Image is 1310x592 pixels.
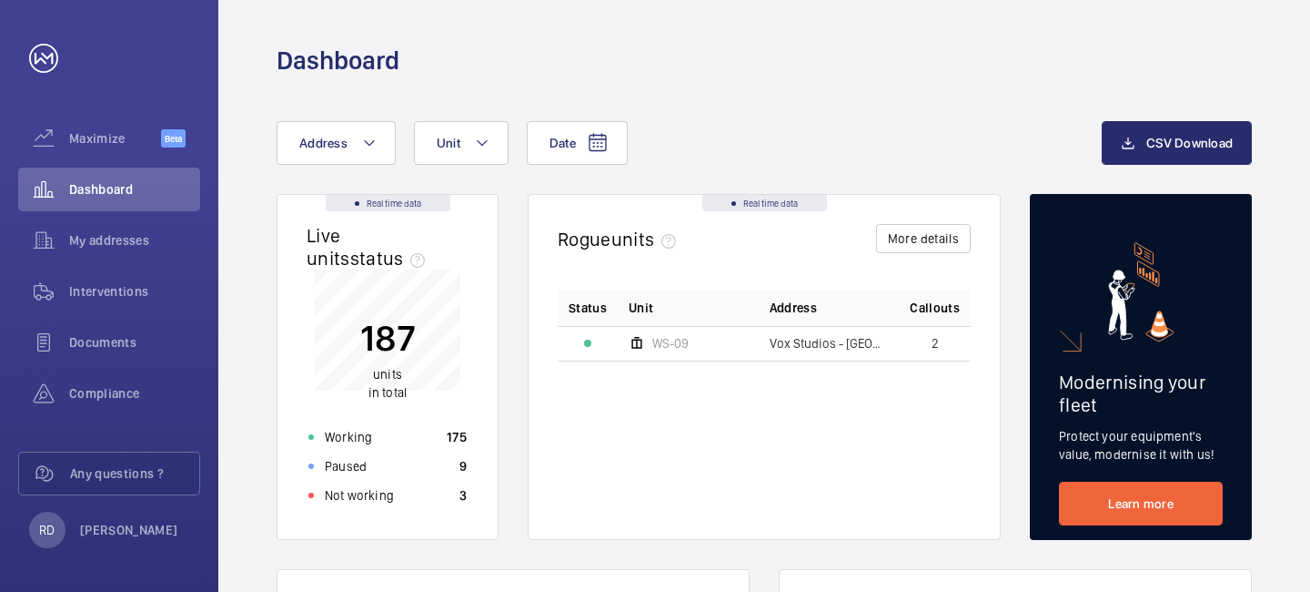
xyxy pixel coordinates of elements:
span: Maximize [69,129,161,148]
span: WS-09 [652,337,689,350]
span: Compliance [69,384,200,403]
p: [PERSON_NAME] [80,521,178,539]
button: Address [277,121,396,165]
span: Unit [437,136,460,150]
h2: Rogue [558,228,683,250]
span: Date [549,136,576,150]
span: Address [770,299,817,317]
p: Not working [325,486,394,505]
p: Working [325,428,372,446]
span: Any questions ? [70,464,199,483]
button: Unit [414,121,509,165]
button: Date [527,121,628,165]
p: Paused [325,457,367,475]
img: marketing-card.svg [1108,242,1174,342]
a: Learn more [1059,482,1223,526]
span: Beta [161,129,186,148]
span: status [350,247,433,270]
span: 2 [932,337,939,350]
p: 9 [459,457,467,475]
div: Real time data [702,195,827,211]
span: Address [299,136,348,150]
p: 187 [360,315,416,361]
span: units [373,367,402,382]
span: Callouts [910,299,960,317]
div: Real time data [326,195,450,211]
p: Protect your equipment's value, modernise it with us! [1059,427,1223,464]
span: Dashboard [69,180,200,199]
span: CSV Download [1146,136,1233,150]
button: More details [876,224,971,253]
p: Status [569,299,607,317]
p: 175 [447,428,467,446]
p: RD [39,521,55,539]
p: 3 [459,486,467,505]
h2: Modernising your fleet [1059,371,1223,416]
span: My addresses [69,231,200,250]
span: Unit [629,299,653,317]
span: Interventions [69,282,200,301]
h2: Live units [307,224,432,270]
span: Documents [69,333,200,352]
p: in total [360,365,416,402]
button: CSV Download [1102,121,1252,165]
span: Vox Studios - [GEOGRAPHIC_DATA], [STREET_ADDRESS] [770,337,889,350]
h1: Dashboard [277,44,399,77]
span: units [611,228,684,250]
